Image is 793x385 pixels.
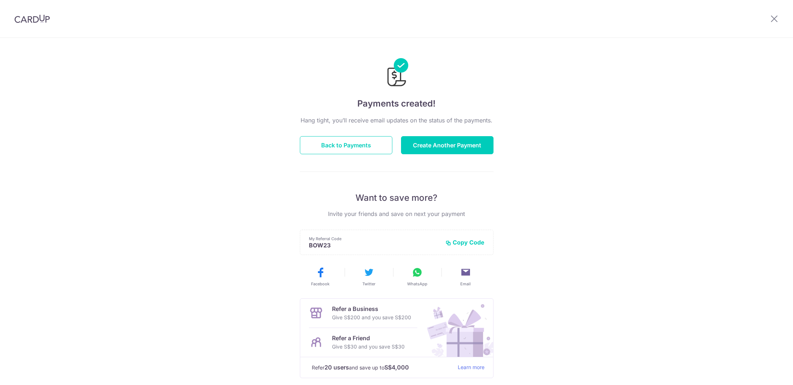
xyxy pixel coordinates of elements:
[300,136,392,154] button: Back to Payments
[332,313,411,322] p: Give S$200 and you save S$200
[332,304,411,313] p: Refer a Business
[332,342,405,351] p: Give S$30 and you save S$30
[309,236,440,242] p: My Referral Code
[300,116,494,125] p: Hang tight, you’ll receive email updates on the status of the payments.
[458,363,484,372] a: Learn more
[348,267,390,287] button: Twitter
[332,334,405,342] p: Refer a Friend
[396,267,439,287] button: WhatsApp
[444,267,487,287] button: Email
[311,281,329,287] span: Facebook
[312,363,452,372] p: Refer and save up to
[14,14,50,23] img: CardUp
[420,299,493,357] img: Refer
[309,242,440,249] p: BOW23
[407,281,427,287] span: WhatsApp
[324,363,349,372] strong: 20 users
[300,209,494,218] p: Invite your friends and save on next your payment
[384,363,409,372] strong: S$4,000
[401,136,494,154] button: Create Another Payment
[299,267,342,287] button: Facebook
[385,58,408,88] img: Payments
[362,281,375,287] span: Twitter
[445,239,484,246] button: Copy Code
[460,281,471,287] span: Email
[300,192,494,204] p: Want to save more?
[300,97,494,110] h4: Payments created!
